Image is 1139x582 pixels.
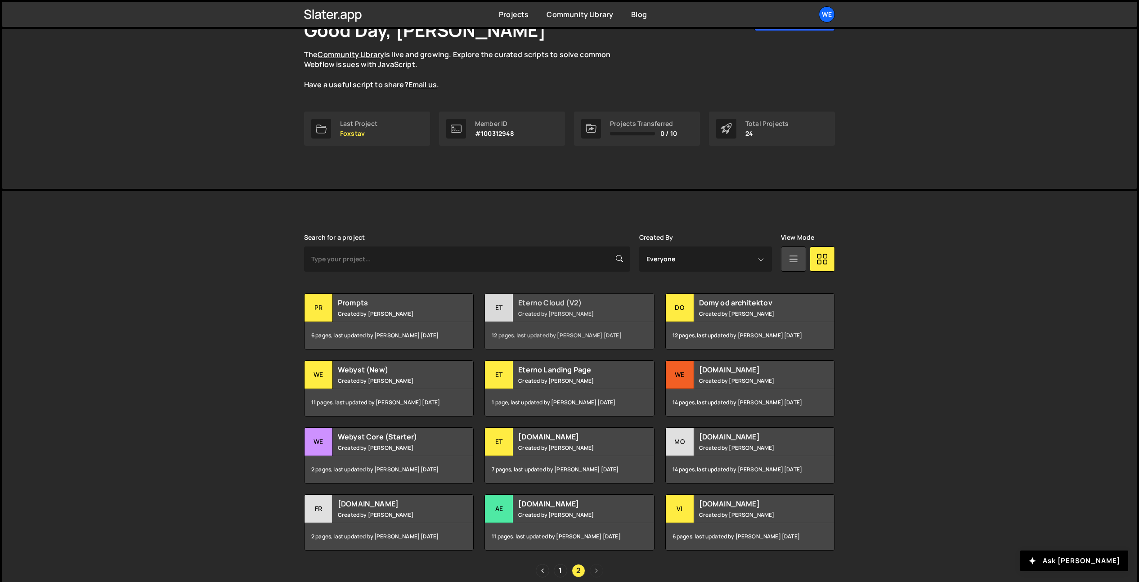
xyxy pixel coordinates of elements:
[338,444,446,452] small: Created by [PERSON_NAME]
[819,6,835,22] a: We
[699,432,807,442] h2: [DOMAIN_NAME]
[305,456,473,483] div: 2 pages, last updated by [PERSON_NAME] [DATE]
[408,80,437,90] a: Email us
[610,120,677,127] div: Projects Transferred
[666,389,834,416] div: 14 pages, last updated by [PERSON_NAME] [DATE]
[304,360,474,416] a: We Webyst (New) Created by [PERSON_NAME] 11 pages, last updated by [PERSON_NAME] [DATE]
[485,456,654,483] div: 7 pages, last updated by [PERSON_NAME] [DATE]
[699,298,807,308] h2: Domy od architektov
[475,130,515,137] p: #100312948
[304,49,628,90] p: The is live and growing. Explore the curated scripts to solve common Webflow issues with JavaScri...
[304,112,430,146] a: Last Project Foxstav
[518,499,627,509] h2: [DOMAIN_NAME]
[518,432,627,442] h2: [DOMAIN_NAME]
[536,564,549,578] a: Previous page
[475,120,515,127] div: Member ID
[485,523,654,550] div: 11 pages, last updated by [PERSON_NAME] [DATE]
[304,427,474,484] a: We Webyst Core (Starter) Created by [PERSON_NAME] 2 pages, last updated by [PERSON_NAME] [DATE]
[699,365,807,375] h2: [DOMAIN_NAME]
[745,130,789,137] p: 24
[305,322,473,349] div: 6 pages, last updated by [PERSON_NAME] [DATE]
[666,428,694,456] div: mo
[518,377,627,385] small: Created by [PERSON_NAME]
[485,428,513,456] div: et
[338,365,446,375] h2: Webyst (New)
[338,377,446,385] small: Created by [PERSON_NAME]
[518,444,627,452] small: Created by [PERSON_NAME]
[305,495,333,523] div: fr
[338,432,446,442] h2: Webyst Core (Starter)
[305,523,473,550] div: 2 pages, last updated by [PERSON_NAME] [DATE]
[666,361,694,389] div: we
[666,456,834,483] div: 14 pages, last updated by [PERSON_NAME] [DATE]
[518,365,627,375] h2: Eterno Landing Page
[485,294,513,322] div: Et
[338,499,446,509] h2: [DOMAIN_NAME]
[518,511,627,519] small: Created by [PERSON_NAME]
[340,130,377,137] p: Foxstav
[554,564,567,578] a: Page 1
[484,494,654,551] a: ae [DOMAIN_NAME] Created by [PERSON_NAME] 11 pages, last updated by [PERSON_NAME] [DATE]
[745,120,789,127] div: Total Projects
[485,322,654,349] div: 12 pages, last updated by [PERSON_NAME] [DATE]
[699,499,807,509] h2: [DOMAIN_NAME]
[304,293,474,349] a: Pr Prompts Created by [PERSON_NAME] 6 pages, last updated by [PERSON_NAME] [DATE]
[304,18,546,42] h1: Good Day, [PERSON_NAME]
[665,360,835,416] a: we [DOMAIN_NAME] Created by [PERSON_NAME] 14 pages, last updated by [PERSON_NAME] [DATE]
[340,120,377,127] div: Last Project
[666,294,694,322] div: Do
[631,9,647,19] a: Blog
[305,428,333,456] div: We
[305,361,333,389] div: We
[1020,551,1128,571] button: Ask [PERSON_NAME]
[660,130,677,137] span: 0 / 10
[666,495,694,523] div: vi
[665,293,835,349] a: Do Domy od architektov Created by [PERSON_NAME] 12 pages, last updated by [PERSON_NAME] [DATE]
[665,494,835,551] a: vi [DOMAIN_NAME] Created by [PERSON_NAME] 6 pages, last updated by [PERSON_NAME] [DATE]
[699,444,807,452] small: Created by [PERSON_NAME]
[699,511,807,519] small: Created by [PERSON_NAME]
[666,523,834,550] div: 6 pages, last updated by [PERSON_NAME] [DATE]
[547,9,613,19] a: Community Library
[485,495,513,523] div: ae
[699,377,807,385] small: Created by [PERSON_NAME]
[665,427,835,484] a: mo [DOMAIN_NAME] Created by [PERSON_NAME] 14 pages, last updated by [PERSON_NAME] [DATE]
[338,298,446,308] h2: Prompts
[484,293,654,349] a: Et Eterno Cloud (V2) Created by [PERSON_NAME] 12 pages, last updated by [PERSON_NAME] [DATE]
[499,9,529,19] a: Projects
[518,310,627,318] small: Created by [PERSON_NAME]
[518,298,627,308] h2: Eterno Cloud (V2)
[304,564,835,578] div: Pagination
[318,49,384,59] a: Community Library
[484,427,654,484] a: et [DOMAIN_NAME] Created by [PERSON_NAME] 7 pages, last updated by [PERSON_NAME] [DATE]
[338,310,446,318] small: Created by [PERSON_NAME]
[304,234,365,241] label: Search for a project
[304,494,474,551] a: fr [DOMAIN_NAME] Created by [PERSON_NAME] 2 pages, last updated by [PERSON_NAME] [DATE]
[781,234,814,241] label: View Mode
[699,310,807,318] small: Created by [PERSON_NAME]
[338,511,446,519] small: Created by [PERSON_NAME]
[305,294,333,322] div: Pr
[666,322,834,349] div: 12 pages, last updated by [PERSON_NAME] [DATE]
[485,389,654,416] div: 1 page, last updated by [PERSON_NAME] [DATE]
[304,246,630,272] input: Type your project...
[484,360,654,416] a: Et Eterno Landing Page Created by [PERSON_NAME] 1 page, last updated by [PERSON_NAME] [DATE]
[485,361,513,389] div: Et
[305,389,473,416] div: 11 pages, last updated by [PERSON_NAME] [DATE]
[639,234,673,241] label: Created By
